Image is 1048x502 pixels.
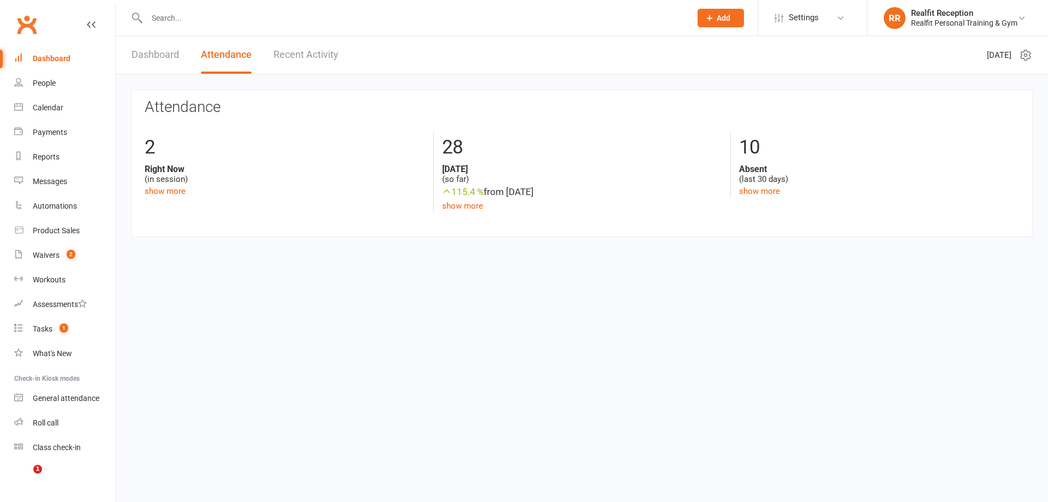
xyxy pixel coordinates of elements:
[14,435,115,460] a: Class kiosk mode
[13,11,40,38] a: Clubworx
[33,226,80,235] div: Product Sales
[14,96,115,120] a: Calendar
[33,103,63,112] div: Calendar
[145,164,425,185] div: (in session)
[739,164,1019,185] div: (last 30 days)
[145,186,186,196] a: show more
[33,443,81,452] div: Class check-in
[33,128,67,137] div: Payments
[14,169,115,194] a: Messages
[33,275,65,284] div: Workouts
[14,120,115,145] a: Payments
[33,394,99,403] div: General attendance
[14,317,115,341] a: Tasks 1
[911,18,1017,28] div: Realfit Personal Training & Gym
[33,300,87,309] div: Assessments
[739,164,1019,174] strong: Absent
[14,268,115,292] a: Workouts
[14,71,115,96] a: People
[33,251,59,259] div: Waivers
[987,49,1011,62] span: [DATE]
[33,324,52,333] div: Tasks
[14,411,115,435] a: Roll call
[442,201,483,211] a: show more
[33,54,70,63] div: Dashboard
[698,9,744,27] button: Add
[33,152,59,161] div: Reports
[33,349,72,358] div: What's New
[911,8,1017,18] div: Realfit Reception
[11,465,37,491] iframe: Intercom live chat
[33,418,58,427] div: Roll call
[14,145,115,169] a: Reports
[14,243,115,268] a: Waivers 2
[33,79,56,87] div: People
[145,164,425,174] strong: Right Now
[132,36,179,74] a: Dashboard
[14,194,115,218] a: Automations
[33,202,77,210] div: Automations
[789,5,819,30] span: Settings
[442,185,722,199] div: from [DATE]
[442,164,722,174] strong: [DATE]
[717,14,730,22] span: Add
[442,164,722,185] div: (so far)
[442,186,484,197] span: 115.4 %
[14,218,115,243] a: Product Sales
[59,323,68,333] span: 1
[145,99,1019,116] h3: Attendance
[442,131,722,164] div: 28
[739,186,780,196] a: show more
[273,36,338,74] a: Recent Activity
[33,177,67,186] div: Messages
[739,131,1019,164] div: 10
[145,131,425,164] div: 2
[201,36,252,74] a: Attendance
[14,292,115,317] a: Assessments
[14,46,115,71] a: Dashboard
[67,250,75,259] span: 2
[33,465,42,474] span: 1
[14,341,115,366] a: What's New
[884,7,906,29] div: RR
[144,10,683,26] input: Search...
[14,386,115,411] a: General attendance kiosk mode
